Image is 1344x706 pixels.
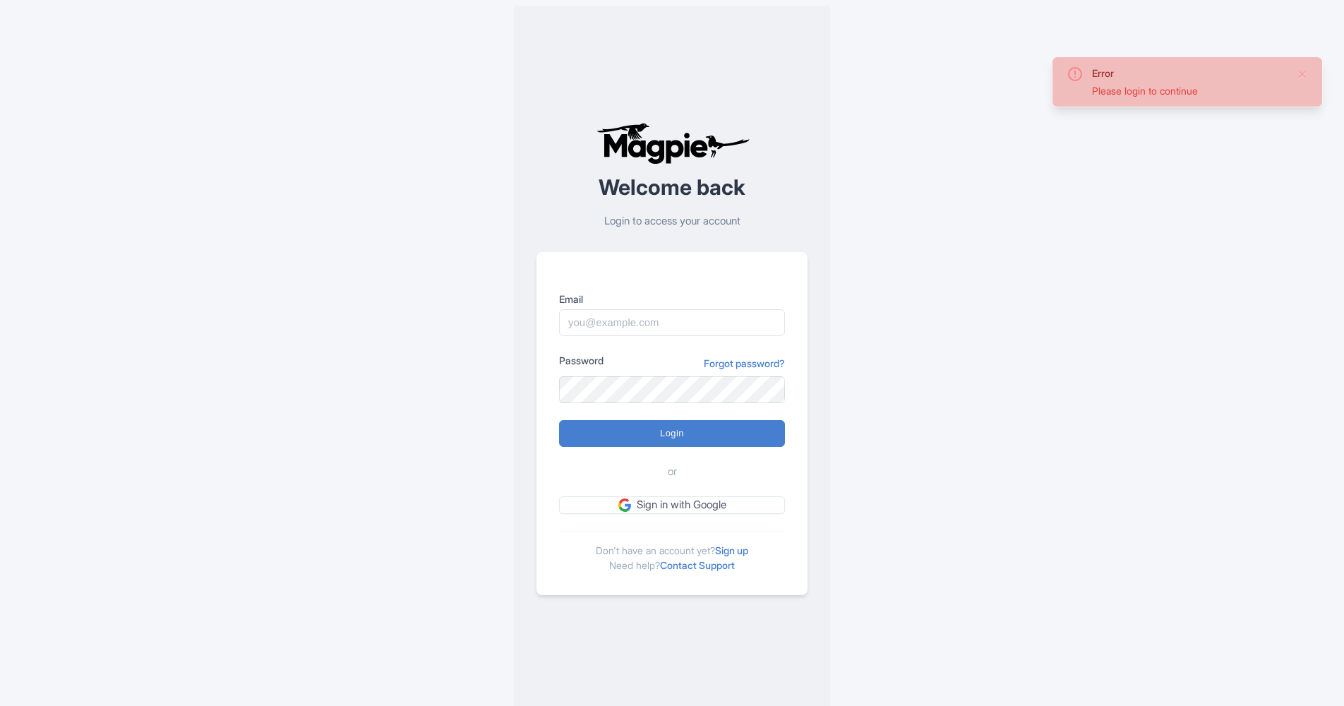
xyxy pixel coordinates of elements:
[715,544,748,556] a: Sign up
[660,559,735,571] a: Contact Support
[559,496,785,514] a: Sign in with Google
[1092,83,1285,98] div: Please login to continue
[704,356,785,371] a: Forgot password?
[536,213,808,229] p: Login to access your account
[559,309,785,336] input: you@example.com
[1092,66,1285,80] div: Error
[559,531,785,573] div: Don't have an account yet? Need help?
[559,353,604,368] label: Password
[668,464,677,480] span: or
[593,122,752,164] img: logo-ab69f6fb50320c5b225c76a69d11143b.png
[559,420,785,447] input: Login
[618,498,631,511] img: google.svg
[1297,66,1308,83] button: Close
[536,176,808,199] h2: Welcome back
[559,292,785,306] label: Email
